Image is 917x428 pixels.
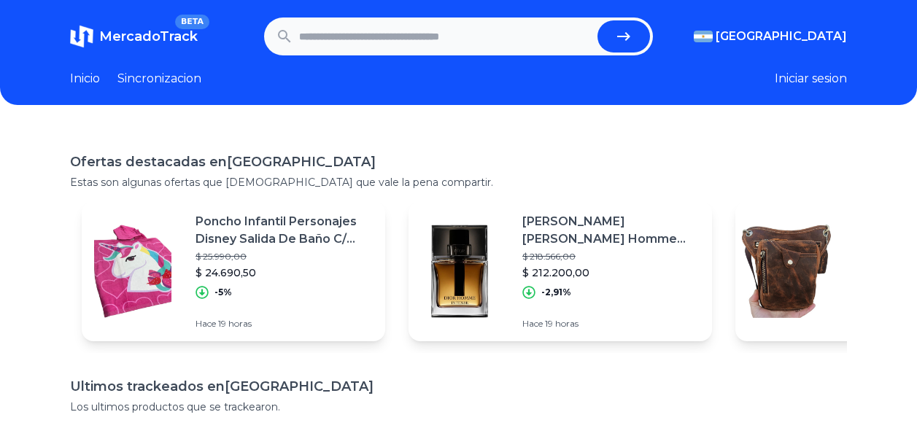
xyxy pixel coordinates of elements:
p: Los ultimos productos que se trackearon. [70,400,847,414]
img: Featured image [82,220,184,322]
a: Featured imagePoncho Infantil Personajes Disney Salida De Baño C/ Capucha$ 25.990,00$ 24.690,50-5... [82,201,385,341]
p: -2,91% [541,287,571,298]
p: Poncho Infantil Personajes Disney Salida De Baño C/ Capucha [196,213,374,248]
a: MercadoTrackBETA [70,25,198,48]
p: Estas son algunas ofertas que [DEMOGRAPHIC_DATA] que vale la pena compartir. [70,175,847,190]
p: $ 218.566,00 [522,251,700,262]
span: BETA [175,15,209,29]
img: Featured image [409,220,511,322]
button: [GEOGRAPHIC_DATA] [694,28,847,45]
img: Featured image [735,220,837,322]
p: [PERSON_NAME] [PERSON_NAME] Homme Homme Intense Edp 50 Ml Para Hombre [522,213,700,248]
p: -5% [214,287,232,298]
p: $ 24.690,50 [196,265,374,280]
h1: Ultimos trackeados en [GEOGRAPHIC_DATA] [70,376,847,397]
p: $ 25.990,00 [196,251,374,262]
a: Inicio [70,70,100,87]
p: Hace 19 horas [196,318,374,330]
p: Hace 19 horas [522,318,700,330]
h1: Ofertas destacadas en [GEOGRAPHIC_DATA] [70,152,847,172]
span: [GEOGRAPHIC_DATA] [716,28,847,45]
img: Argentina [694,31,713,42]
p: $ 212.200,00 [522,265,700,280]
a: Featured image[PERSON_NAME] [PERSON_NAME] Homme Homme Intense Edp 50 Ml Para Hombre$ 218.566,00$ ... [409,201,712,341]
span: MercadoTrack [99,28,198,44]
button: Iniciar sesion [775,70,847,87]
a: Sincronizacion [117,70,201,87]
img: MercadoTrack [70,25,93,48]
